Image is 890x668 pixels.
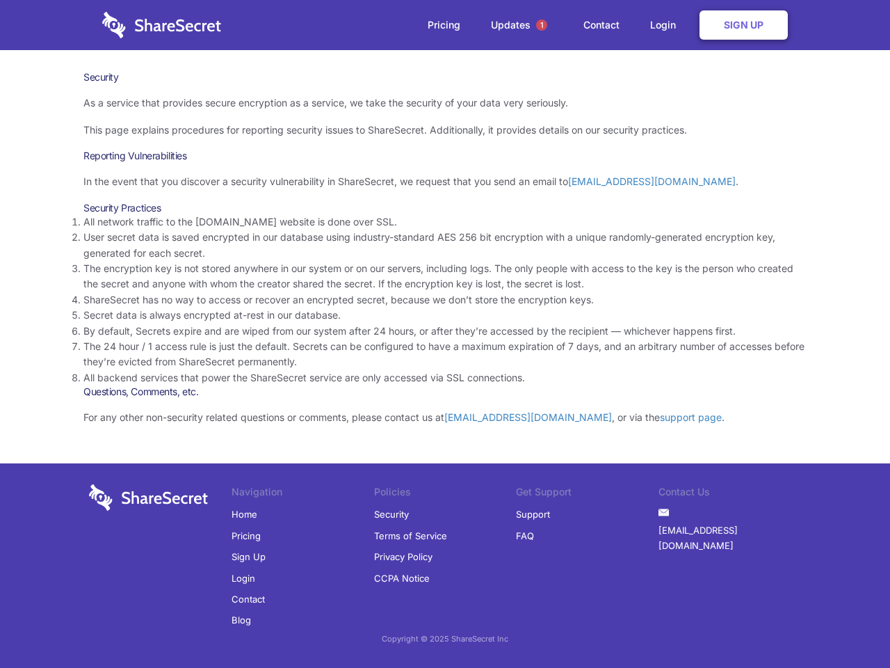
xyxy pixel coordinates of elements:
[232,504,257,525] a: Home
[83,292,807,308] li: ShareSecret has no way to access or recover an encrypted secret, because we don’t store the encry...
[569,3,633,47] a: Contact
[374,525,447,546] a: Terms of Service
[83,385,807,398] h3: Questions, Comments, etc.
[232,546,266,567] a: Sign Up
[83,174,807,189] p: In the event that you discover a security vulnerability in ShareSecret, we request that you send ...
[636,3,697,47] a: Login
[83,339,807,370] li: The 24 hour / 1 access rule is just the default. Secrets can be configured to have a maximum expi...
[232,484,374,504] li: Navigation
[374,484,517,504] li: Policies
[516,504,550,525] a: Support
[374,546,432,567] a: Privacy Policy
[83,71,807,83] h1: Security
[699,10,788,40] a: Sign Up
[232,568,255,589] a: Login
[83,324,807,339] li: By default, Secrets expire and are wiped from our system after 24 hours, or after they’re accesse...
[89,484,208,511] img: logo-wordmark-white-trans-d4663122ce5f474addd5e946df7df03e33cb6a1c49d2221995e7729f52c070b2.svg
[83,308,807,323] li: Secret data is always encrypted at-rest in our database.
[83,202,807,214] h3: Security Practices
[83,95,807,111] p: As a service that provides secure encryption as a service, we take the security of your data very...
[516,484,658,504] li: Get Support
[658,520,801,557] a: [EMAIL_ADDRESS][DOMAIN_NAME]
[414,3,474,47] a: Pricing
[374,504,409,525] a: Security
[83,150,807,162] h3: Reporting Vulnerabilities
[660,411,722,423] a: support page
[83,214,807,230] li: All network traffic to the [DOMAIN_NAME] website is done over SSL.
[83,410,807,425] p: For any other non-security related questions or comments, please contact us at , or via the .
[536,19,547,31] span: 1
[374,568,430,589] a: CCPA Notice
[658,484,801,504] li: Contact Us
[444,411,612,423] a: [EMAIL_ADDRESS][DOMAIN_NAME]
[83,230,807,261] li: User secret data is saved encrypted in our database using industry-standard AES 256 bit encryptio...
[83,370,807,385] li: All backend services that power the ShareSecret service are only accessed via SSL connections.
[232,589,265,610] a: Contact
[232,610,251,630] a: Blog
[232,525,261,546] a: Pricing
[102,12,221,38] img: logo-wordmark-white-trans-d4663122ce5f474addd5e946df7df03e33cb6a1c49d2221995e7729f52c070b2.svg
[516,525,534,546] a: FAQ
[83,261,807,292] li: The encryption key is not stored anywhere in our system or on our servers, including logs. The on...
[568,175,736,187] a: [EMAIL_ADDRESS][DOMAIN_NAME]
[83,122,807,138] p: This page explains procedures for reporting security issues to ShareSecret. Additionally, it prov...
